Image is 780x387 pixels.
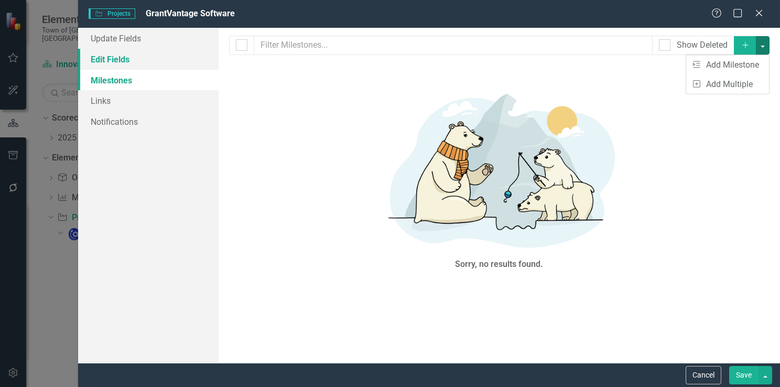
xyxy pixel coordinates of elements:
a: Milestones [78,70,219,91]
button: Save [729,366,759,384]
a: Update Fields [78,28,219,49]
img: No results found [342,82,656,255]
button: Cancel [686,366,721,384]
a: Add Multiple [686,74,769,94]
a: Add Milestone [686,55,769,74]
a: Links [78,90,219,111]
span: Projects [89,8,135,19]
input: Filter Milestones... [254,36,653,55]
div: Show Deleted [677,39,728,51]
span: GrantVantage Software [146,8,235,18]
div: Sorry, no results found. [455,259,543,271]
a: Edit Fields [78,49,219,70]
a: Notifications [78,111,219,132]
